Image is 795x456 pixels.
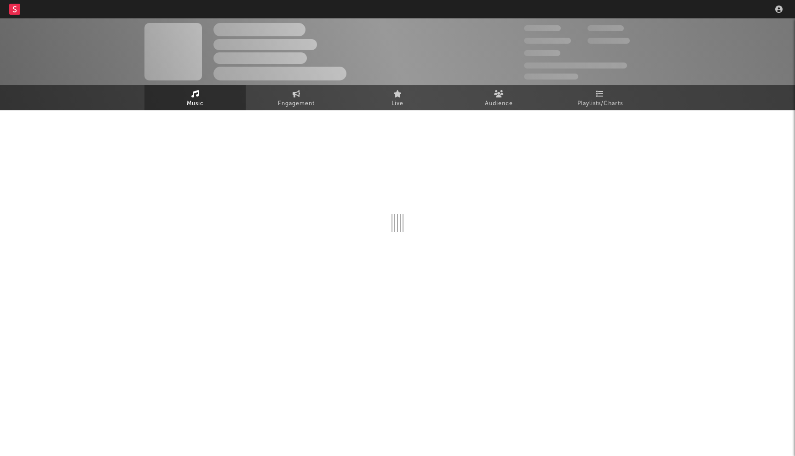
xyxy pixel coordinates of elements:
[524,63,627,68] span: 50,000,000 Monthly Listeners
[144,85,246,110] a: Music
[392,98,403,109] span: Live
[485,98,513,109] span: Audience
[278,98,315,109] span: Engagement
[577,98,623,109] span: Playlists/Charts
[549,85,651,110] a: Playlists/Charts
[524,74,578,80] span: Jump Score: 85.0
[524,25,561,31] span: 300,000
[588,38,630,44] span: 1,000,000
[524,50,560,56] span: 100,000
[187,98,204,109] span: Music
[524,38,571,44] span: 50,000,000
[588,25,624,31] span: 100,000
[347,85,448,110] a: Live
[246,85,347,110] a: Engagement
[448,85,549,110] a: Audience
